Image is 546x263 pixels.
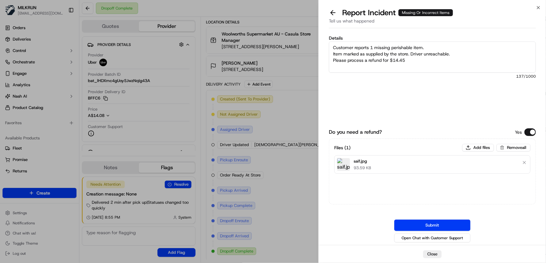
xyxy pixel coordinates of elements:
button: Remove file [520,158,529,167]
textarea: Customer reports 1 missing perishable item. Item marked as supplied by the store. Driver unreacha... [329,42,536,73]
div: Missing Or Incorrect Items [398,9,453,16]
p: 93.59 KB [354,165,371,171]
img: saif.jpg [337,158,350,171]
p: Report Incident [342,8,453,18]
label: Details [329,36,536,40]
div: Tell us what happened [329,18,536,28]
label: Do you need a refund? [329,128,382,136]
button: Submit [394,220,470,231]
button: Open Chat with Customer Support [394,234,470,242]
span: 137 /1000 [329,74,536,79]
p: Yes [515,129,522,135]
h3: Files ( 1 ) [334,144,350,151]
button: Removeall [496,144,530,151]
button: Close [423,250,442,258]
button: Add files [462,144,494,151]
p: saif.jpg [354,158,371,164]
